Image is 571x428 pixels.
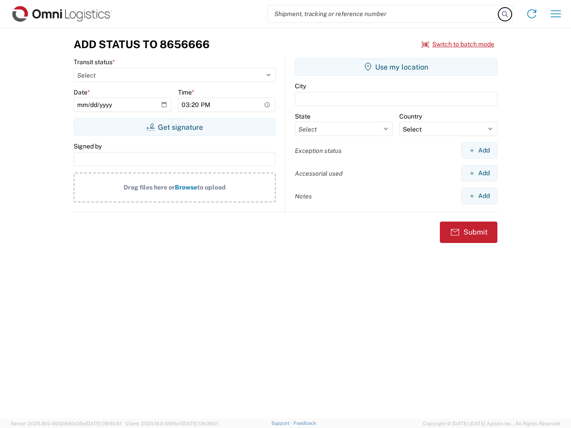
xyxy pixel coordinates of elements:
[461,165,497,181] button: Add
[295,58,497,76] button: Use my location
[295,82,306,90] label: City
[461,188,497,204] button: Add
[124,184,175,191] span: Drag files here or
[74,58,115,66] label: Transit status
[268,5,499,22] input: Shipment, tracking or reference number
[11,421,121,426] span: Server: 2025.19.0-49328d0a35e
[74,142,102,150] label: Signed by
[295,169,343,177] label: Accessorial used
[74,38,210,51] h3: Add Status to 8656666
[182,421,218,426] span: [DATE] 09:39:01
[461,142,497,159] button: Add
[422,37,494,52] button: Switch to batch mode
[271,420,294,426] a: Support
[294,420,316,426] a: Feedback
[175,184,197,191] span: Browse
[197,184,226,191] span: to upload
[178,88,194,96] label: Time
[125,421,218,426] span: Client: 2025.19.0-129fbcf
[295,112,310,120] label: State
[440,222,497,243] button: Submit
[85,421,121,426] span: [DATE] 09:50:51
[399,112,422,120] label: Country
[295,192,312,200] label: Notes
[423,420,560,428] span: Copyright © [DATE]-[DATE] Agistix Inc., All Rights Reserved
[74,88,90,96] label: Date
[74,118,276,136] button: Get signature
[295,147,342,155] label: Exception status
